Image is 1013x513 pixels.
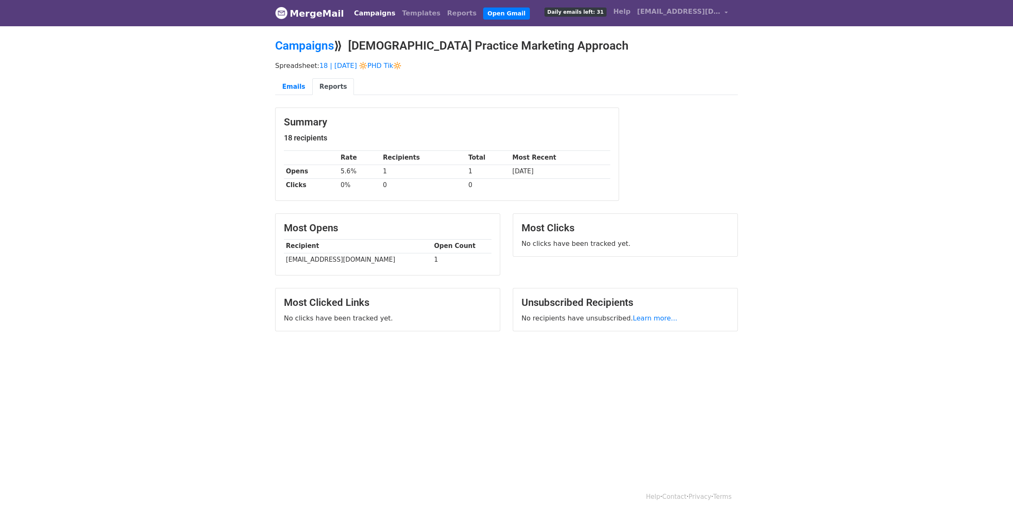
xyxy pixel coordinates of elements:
a: Help [646,493,660,500]
td: [EMAIL_ADDRESS][DOMAIN_NAME] [284,253,432,267]
p: No clicks have been tracked yet. [522,239,729,248]
td: 1 [381,165,466,178]
h3: Most Clicked Links [284,297,491,309]
p: No recipients have unsubscribed. [522,314,729,323]
h3: Unsubscribed Recipients [522,297,729,309]
th: Recipient [284,239,432,253]
td: 0 [466,178,511,192]
a: Privacy [689,493,711,500]
td: 0% [339,178,381,192]
img: MergeMail logo [275,7,288,19]
a: Help [610,3,634,20]
td: 0 [381,178,466,192]
a: Campaigns [275,39,334,53]
td: 1 [432,253,491,267]
th: Opens [284,165,339,178]
a: MergeMail [275,5,344,22]
a: [EMAIL_ADDRESS][DOMAIN_NAME] [634,3,731,23]
th: Rate [339,151,381,165]
p: No clicks have been tracked yet. [284,314,491,323]
a: Reports [312,78,354,95]
td: 5.6% [339,165,381,178]
a: Daily emails left: 31 [541,3,610,20]
h5: 18 recipients [284,133,610,143]
span: [EMAIL_ADDRESS][DOMAIN_NAME] [637,7,720,17]
iframe: Chat Widget [971,473,1013,513]
span: Daily emails left: 31 [544,8,607,17]
a: Templates [399,5,444,22]
td: [DATE] [510,165,610,178]
a: Learn more... [633,314,677,322]
th: Total [466,151,511,165]
p: Spreadsheet: [275,61,738,70]
th: Recipients [381,151,466,165]
h2: ⟫ [DEMOGRAPHIC_DATA] Practice Marketing Approach [275,39,738,53]
h3: Most Opens [284,222,491,234]
a: Reports [444,5,480,22]
a: Open Gmail [483,8,529,20]
a: Terms [713,493,732,500]
th: Open Count [432,239,491,253]
th: Most Recent [510,151,610,165]
a: Campaigns [351,5,399,22]
a: Contact [662,493,687,500]
h3: Summary [284,116,610,128]
th: Clicks [284,178,339,192]
a: Emails [275,78,312,95]
h3: Most Clicks [522,222,729,234]
td: 1 [466,165,511,178]
a: 18 | [DATE] 🔆PHD Tik🔆 [319,62,401,70]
